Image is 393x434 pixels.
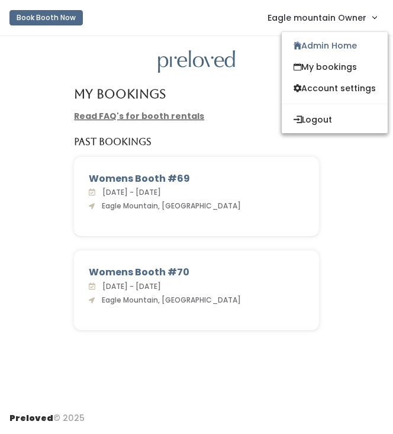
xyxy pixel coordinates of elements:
span: [DATE] - [DATE] [98,281,161,291]
div: Womens Booth #69 [89,172,304,186]
span: Eagle mountain Owner [268,11,366,24]
a: My bookings [282,56,388,78]
button: Logout [282,109,388,130]
div: © 2025 [9,403,85,425]
button: Book Booth Now [9,10,83,25]
a: Read FAQ's for booth rentals [74,110,204,122]
span: [DATE] - [DATE] [98,187,161,197]
div: Womens Booth #70 [89,265,304,279]
span: Eagle Mountain, [GEOGRAPHIC_DATA] [97,295,241,305]
a: Account settings [282,78,388,99]
a: Eagle mountain Owner [256,5,388,30]
h4: My Bookings [74,87,166,101]
img: preloved logo [158,50,235,73]
h5: Past Bookings [74,137,152,147]
a: Admin Home [282,35,388,56]
a: Book Booth Now [9,5,83,31]
span: Preloved [9,412,53,424]
span: Eagle Mountain, [GEOGRAPHIC_DATA] [97,201,241,211]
